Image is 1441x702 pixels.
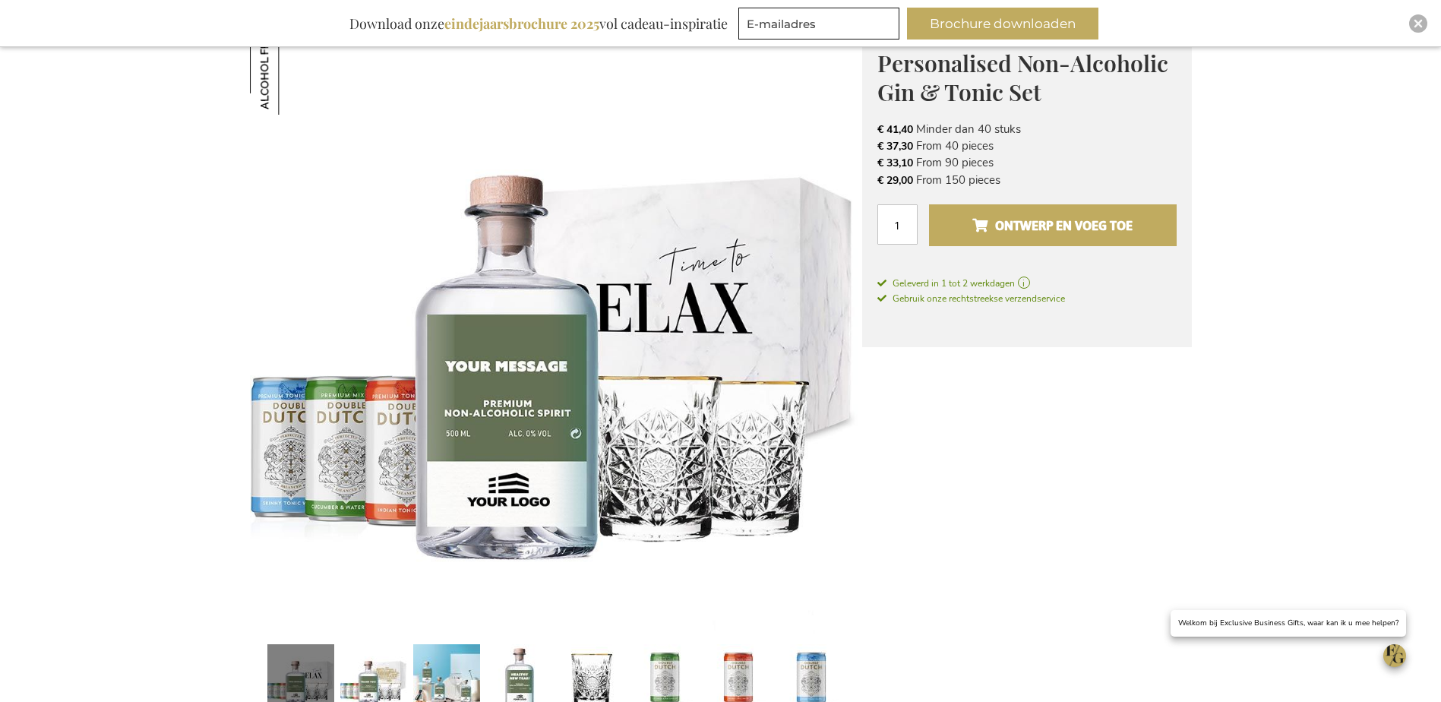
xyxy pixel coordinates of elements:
li: From 40 pieces [877,138,1177,154]
button: Brochure downloaden [907,8,1098,40]
form: marketing offers and promotions [738,8,904,44]
li: From 150 pieces [877,172,1177,188]
span: Ontwerp en voeg toe [972,213,1133,238]
span: Gebruik onze rechtstreekse verzendservice [877,292,1065,305]
div: Download onze vol cadeau-inspiratie [343,8,735,40]
img: Close [1414,19,1423,28]
li: Minder dan 40 stuks [877,121,1177,138]
span: € 41,40 [877,122,913,137]
span: Personalised Non-Alcoholic Gin & Tonic Set [877,48,1168,108]
span: € 33,10 [877,156,913,170]
input: Aantal [877,204,918,245]
button: Ontwerp en voeg toe [929,204,1176,246]
a: Geleverd in 1 tot 2 werkdagen [877,277,1177,290]
span: € 29,00 [877,173,913,188]
li: From 90 pieces [877,154,1177,171]
b: eindejaarsbrochure 2025 [444,14,599,33]
a: Gebruik onze rechtstreekse verzendservice [877,290,1065,305]
img: Personalised Non-Alcoholic Gin & Tonic Set [250,23,862,634]
img: Personalised Non-Alcoholic Gin & Tonic Set [250,23,342,115]
div: Close [1409,14,1427,33]
input: E-mailadres [738,8,899,40]
span: € 37,30 [877,139,913,153]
